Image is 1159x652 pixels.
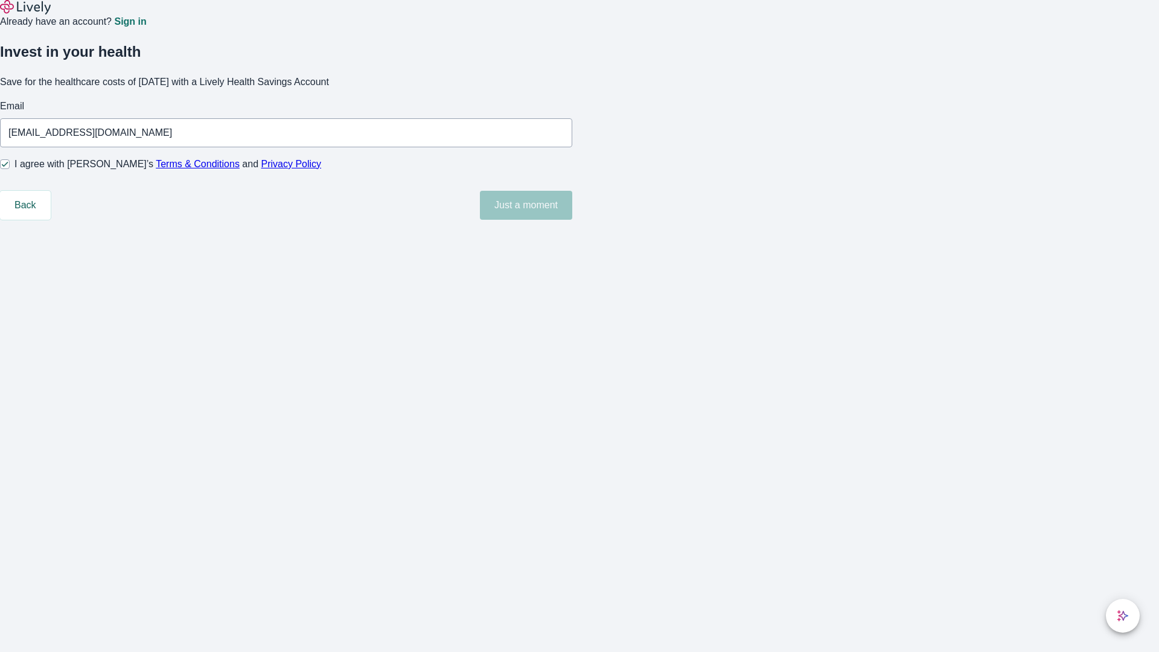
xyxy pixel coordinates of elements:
a: Terms & Conditions [156,159,240,169]
a: Privacy Policy [261,159,322,169]
svg: Lively AI Assistant [1117,610,1129,622]
button: chat [1106,599,1140,633]
span: I agree with [PERSON_NAME]’s and [14,157,321,171]
a: Sign in [114,17,146,27]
